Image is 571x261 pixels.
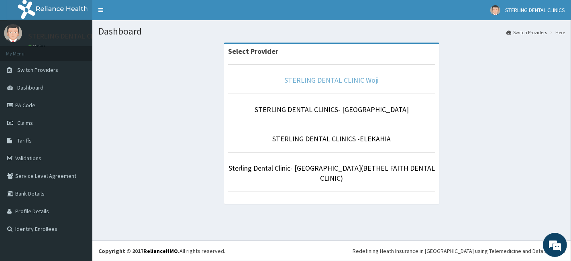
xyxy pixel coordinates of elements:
img: User Image [4,24,22,42]
a: Sterling Dental Clinic- [GEOGRAPHIC_DATA](BETHEL FAITH DENTAL CLINIC) [228,163,435,183]
div: Minimize live chat window [132,4,151,23]
li: Here [548,29,565,36]
img: d_794563401_company_1708531726252_794563401 [15,40,33,60]
textarea: Type your message and hit 'Enter' [4,175,153,203]
span: Claims [17,119,33,126]
a: Online [28,44,47,49]
span: Switch Providers [17,66,58,73]
strong: Select Provider [228,47,278,56]
p: STERLING DENTAL CLINICS [28,33,111,40]
a: Switch Providers [506,29,547,36]
div: Chat with us now [42,45,135,55]
a: STERLING DENTAL CLINIC Woji [285,75,379,85]
span: Tariffs [17,137,32,144]
footer: All rights reserved. [92,241,571,261]
a: STERLING DENTAL CLINICS -ELEKAHIA [273,134,391,143]
img: User Image [490,5,500,15]
strong: Copyright © 2017 . [98,247,179,255]
span: Dashboard [17,84,43,91]
h1: Dashboard [98,26,565,37]
span: STERLING DENTAL CLINICS [505,6,565,14]
a: RelianceHMO [143,247,178,255]
div: Redefining Heath Insurance in [GEOGRAPHIC_DATA] using Telemedicine and Data Science! [353,247,565,255]
span: We're online! [47,79,111,160]
a: STERLING DENTAL CLINICS- [GEOGRAPHIC_DATA] [255,105,409,114]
